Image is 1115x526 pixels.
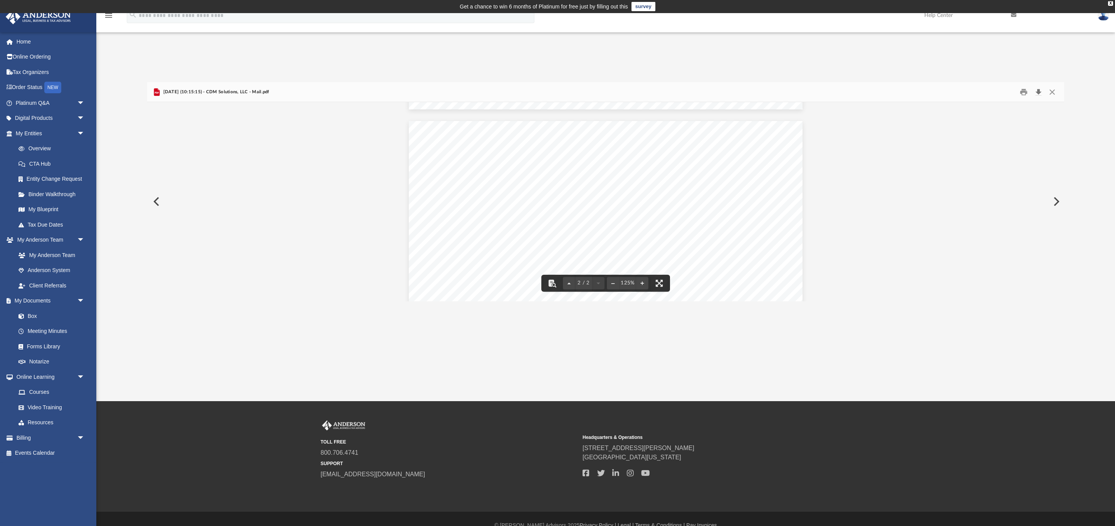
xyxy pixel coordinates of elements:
button: Zoom out [607,275,619,292]
a: Binder Walkthrough [11,187,96,202]
span: arrow_drop_down [77,95,92,111]
a: 800.706.4741 [321,449,358,456]
a: Digital Productsarrow_drop_down [5,111,96,126]
div: Preview [147,82,1064,301]
a: Tax Due Dates [11,217,96,232]
span: 2 / 2 [575,281,592,286]
img: User Pic [1098,10,1109,21]
button: Next File [1047,191,1064,212]
button: Toggle findbar [544,275,561,292]
span: arrow_drop_down [77,126,92,141]
button: Previous page [563,275,575,292]
button: Print [1016,86,1031,98]
a: My Entitiesarrow_drop_down [5,126,96,141]
span: arrow_drop_down [77,293,92,309]
div: Get a chance to win 6 months of Platinum for free just by filling out this [460,2,628,11]
a: [GEOGRAPHIC_DATA][US_STATE] [583,454,681,460]
img: Anderson Advisors Platinum Portal [3,9,73,24]
a: [STREET_ADDRESS][PERSON_NAME] [583,445,694,451]
button: Previous File [147,191,164,212]
span: arrow_drop_down [77,430,92,446]
a: Video Training [11,400,89,415]
a: My Documentsarrow_drop_down [5,293,92,309]
a: [EMAIL_ADDRESS][DOMAIN_NAME] [321,471,425,477]
span: arrow_drop_down [77,369,92,385]
button: Download [1031,86,1045,98]
span: arrow_drop_down [77,232,92,248]
small: TOLL FREE [321,439,577,445]
a: Tax Organizers [5,64,96,80]
button: Zoom in [636,275,648,292]
a: Online Learningarrow_drop_down [5,369,92,385]
a: Home [5,34,96,49]
img: Anderson Advisors Platinum Portal [321,420,367,430]
span: [DATE] (10:15:15) - CDM Solutions, LLC - Mail.pdf [161,89,269,96]
i: menu [104,11,113,20]
button: Close [1045,86,1059,98]
a: Meeting Minutes [11,324,92,339]
i: search [129,10,137,19]
a: Anderson System [11,263,92,278]
div: NEW [44,82,61,93]
a: Box [11,308,89,324]
a: Resources [11,415,92,430]
a: Forms Library [11,339,89,354]
div: close [1108,1,1113,6]
div: Current zoom level [619,281,636,286]
a: Order StatusNEW [5,80,96,96]
a: Platinum Q&Aarrow_drop_down [5,95,96,111]
a: Online Ordering [5,49,96,65]
a: My Blueprint [11,202,92,217]
small: Headquarters & Operations [583,434,839,441]
a: Events Calendar [5,445,96,461]
div: Document Viewer [147,102,1064,301]
button: Enter fullscreen [651,275,668,292]
a: My Anderson Teamarrow_drop_down [5,232,92,248]
span: arrow_drop_down [77,111,92,126]
small: SUPPORT [321,460,577,467]
div: File preview [147,102,1064,301]
a: Client Referrals [11,278,92,293]
a: menu [104,15,113,20]
a: Courses [11,385,92,400]
a: Entity Change Request [11,171,96,187]
a: Notarize [11,354,92,370]
a: survey [631,2,655,11]
a: Billingarrow_drop_down [5,430,96,445]
a: CTA Hub [11,156,96,171]
a: My Anderson Team [11,247,89,263]
a: Overview [11,141,96,156]
button: 2 / 2 [575,275,592,292]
